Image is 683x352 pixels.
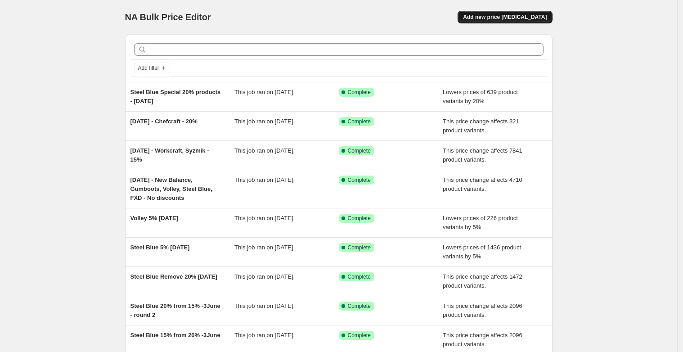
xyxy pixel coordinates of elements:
[125,12,211,22] span: NA Bulk Price Editor
[130,147,209,163] span: [DATE] - Workcraft, Syzmik - 15%
[130,118,198,125] span: [DATE] - Chefcraft - 20%
[234,176,295,183] span: This job ran on [DATE].
[348,302,371,310] span: Complete
[234,89,295,95] span: This job ran on [DATE].
[130,332,220,338] span: Steel Blue 15% from 20% -3June
[463,14,547,21] span: Add new price [MEDICAL_DATA]
[348,215,371,222] span: Complete
[130,302,220,318] span: Steel Blue 20% from 15% -3June - round 2
[138,64,159,72] span: Add filter
[130,176,212,201] span: [DATE] - New Balance, Gumboots, Volley, Steel Blue, FXD - No discounts
[130,273,217,280] span: Steel Blue Remove 20% [DATE]
[130,89,221,104] span: Steel Blue Special 20% products - [DATE]
[443,244,521,260] span: Lowers prices of 1436 product variants by 5%
[348,176,371,184] span: Complete
[348,332,371,339] span: Complete
[443,176,522,192] span: This price change affects 4710 product variants.
[234,244,295,251] span: This job ran on [DATE].
[443,215,518,230] span: Lowers prices of 226 product variants by 5%
[443,118,519,134] span: This price change affects 321 product variants.
[348,118,371,125] span: Complete
[348,147,371,154] span: Complete
[234,215,295,221] span: This job ran on [DATE].
[443,273,522,289] span: This price change affects 1472 product variants.
[234,332,295,338] span: This job ran on [DATE].
[348,244,371,251] span: Complete
[443,89,518,104] span: Lowers prices of 639 product variants by 20%
[130,215,178,221] span: Volley 5% [DATE]
[130,244,190,251] span: Steel Blue 5% [DATE]
[134,63,170,73] button: Add filter
[348,89,371,96] span: Complete
[234,147,295,154] span: This job ran on [DATE].
[458,11,552,23] button: Add new price [MEDICAL_DATA]
[234,118,295,125] span: This job ran on [DATE].
[234,273,295,280] span: This job ran on [DATE].
[443,332,522,347] span: This price change affects 2096 product variants.
[234,302,295,309] span: This job ran on [DATE].
[443,147,522,163] span: This price change affects 7841 product variants.
[443,302,522,318] span: This price change affects 2096 product variants.
[348,273,371,280] span: Complete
